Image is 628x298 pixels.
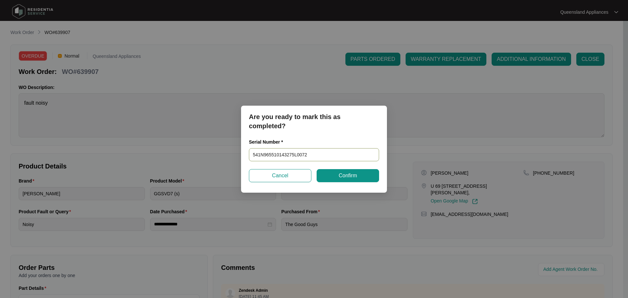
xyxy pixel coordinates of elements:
button: Confirm [317,169,379,182]
span: Cancel [272,172,288,180]
p: Are you ready to mark this as [249,112,379,121]
span: Confirm [339,172,357,180]
label: Serial Number * [249,139,288,145]
button: Cancel [249,169,311,182]
p: completed? [249,121,379,131]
